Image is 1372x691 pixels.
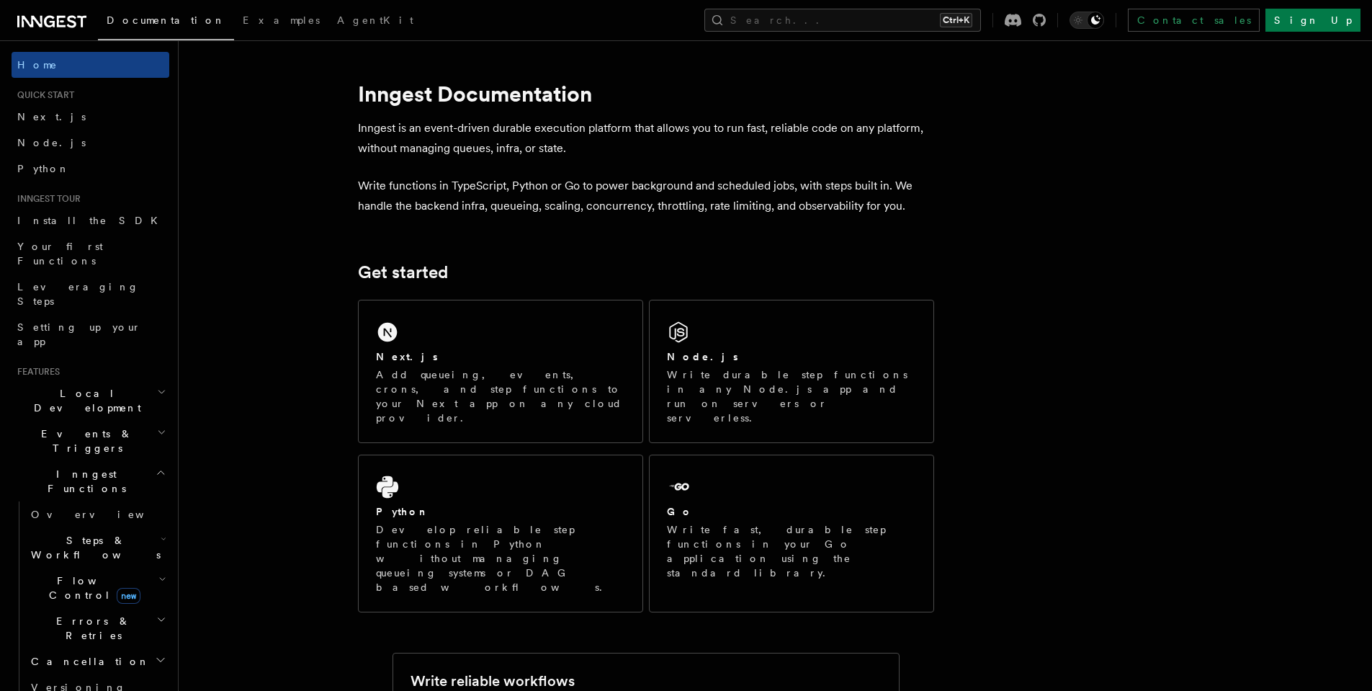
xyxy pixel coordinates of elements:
a: Documentation [98,4,234,40]
a: Node.js [12,130,169,156]
p: Add queueing, events, crons, and step functions to your Next app on any cloud provider. [376,367,625,425]
a: Next.jsAdd queueing, events, crons, and step functions to your Next app on any cloud provider. [358,300,643,443]
span: Node.js [17,137,86,148]
button: Errors & Retries [25,608,169,648]
span: new [117,588,140,604]
span: Setting up your app [17,321,141,347]
span: Install the SDK [17,215,166,226]
span: Errors & Retries [25,614,156,643]
a: Python [12,156,169,182]
span: Features [12,366,60,378]
a: AgentKit [328,4,422,39]
a: Setting up your app [12,314,169,355]
a: PythonDevelop reliable step functions in Python without managing queueing systems or DAG based wo... [358,455,643,612]
p: Write fast, durable step functions in your Go application using the standard library. [667,522,916,580]
button: Steps & Workflows [25,527,169,568]
h2: Node.js [667,349,738,364]
a: Install the SDK [12,208,169,233]
span: Python [17,163,70,174]
span: Inngest Functions [12,467,156,496]
p: Write functions in TypeScript, Python or Go to power background and scheduled jobs, with steps bu... [358,176,934,216]
a: Node.jsWrite durable step functions in any Node.js app and run on servers or serverless. [649,300,934,443]
a: Contact sales [1128,9,1260,32]
a: Overview [25,501,169,527]
button: Local Development [12,380,169,421]
span: Flow Control [25,574,158,602]
a: Your first Functions [12,233,169,274]
button: Inngest Functions [12,461,169,501]
span: Inngest tour [12,193,81,205]
h2: Write reliable workflows [411,671,575,691]
a: Get started [358,262,448,282]
span: Events & Triggers [12,427,157,455]
button: Events & Triggers [12,421,169,461]
a: Home [12,52,169,78]
button: Toggle dark mode [1070,12,1104,29]
span: Overview [31,509,179,520]
button: Flow Controlnew [25,568,169,608]
span: AgentKit [337,14,413,26]
span: Your first Functions [17,241,103,267]
h2: Go [667,504,693,519]
a: Leveraging Steps [12,274,169,314]
h2: Python [376,504,429,519]
p: Develop reliable step functions in Python without managing queueing systems or DAG based workflows. [376,522,625,594]
button: Cancellation [25,648,169,674]
span: Next.js [17,111,86,122]
span: Examples [243,14,320,26]
span: Local Development [12,386,157,415]
h2: Next.js [376,349,438,364]
p: Write durable step functions in any Node.js app and run on servers or serverless. [667,367,916,425]
span: Leveraging Steps [17,281,139,307]
span: Documentation [107,14,225,26]
span: Home [17,58,58,72]
a: Sign Up [1265,9,1360,32]
span: Cancellation [25,654,150,669]
kbd: Ctrl+K [940,13,972,27]
button: Search...Ctrl+K [704,9,981,32]
p: Inngest is an event-driven durable execution platform that allows you to run fast, reliable code ... [358,118,934,159]
a: GoWrite fast, durable step functions in your Go application using the standard library. [649,455,934,612]
a: Examples [234,4,328,39]
span: Steps & Workflows [25,533,161,562]
h1: Inngest Documentation [358,81,934,107]
span: Quick start [12,89,74,101]
a: Next.js [12,104,169,130]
